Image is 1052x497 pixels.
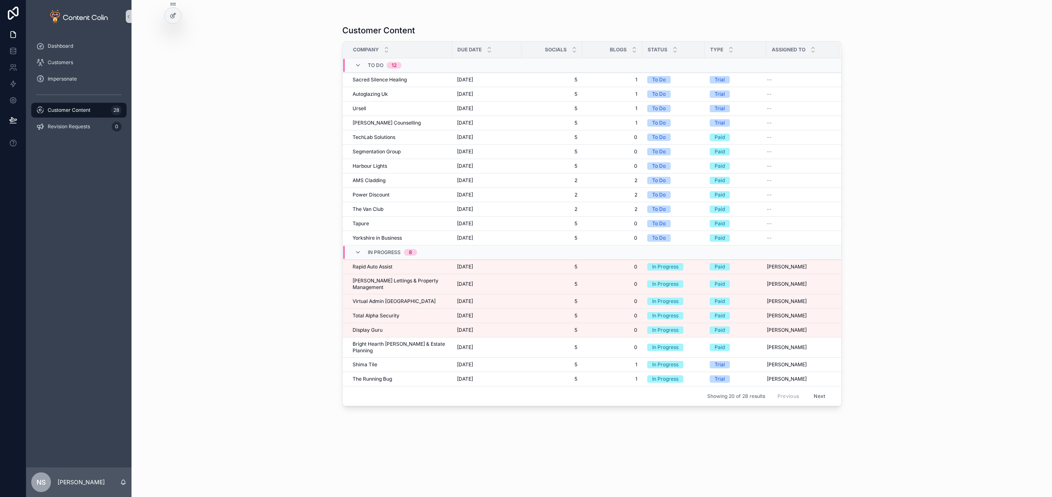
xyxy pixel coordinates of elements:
[353,298,436,305] span: Virtual Admin [GEOGRAPHIC_DATA]
[587,376,637,382] span: 1
[767,376,831,382] a: [PERSON_NAME]
[526,264,577,270] a: 5
[526,177,577,184] a: 2
[647,280,700,288] a: In Progress
[353,134,447,141] a: TechLab Solutions
[353,327,383,333] span: Display Guru
[767,361,807,368] span: [PERSON_NAME]
[353,361,447,368] a: Shima Tile
[647,220,700,227] a: To Do
[767,177,772,184] span: --
[587,281,637,287] a: 0
[710,76,761,83] a: Trial
[353,220,447,227] a: Tapure
[587,148,637,155] span: 0
[457,192,517,198] a: [DATE]
[715,280,725,288] div: Paid
[353,327,447,333] a: Display Guru
[652,220,666,227] div: To Do
[353,277,447,291] a: [PERSON_NAME] Lettings & Property Management
[457,264,473,270] span: [DATE]
[353,235,402,241] span: Yorkshire in Business
[767,105,772,112] span: --
[587,344,637,351] a: 0
[526,327,577,333] a: 5
[526,148,577,155] a: 5
[353,76,407,83] span: Sacred Silence Healing
[715,344,725,351] div: Paid
[587,91,637,97] span: 1
[767,134,831,141] a: --
[715,177,725,184] div: Paid
[587,361,637,368] span: 1
[647,312,700,319] a: In Progress
[353,177,385,184] span: AMS Cladding
[652,263,678,270] div: In Progress
[587,76,637,83] a: 1
[647,162,700,170] a: To Do
[652,177,666,184] div: To Do
[710,105,761,112] a: Trial
[647,105,700,112] a: To Do
[715,119,725,127] div: Trial
[710,206,761,213] a: Paid
[767,327,807,333] span: [PERSON_NAME]
[353,341,447,354] span: Bright Hearth [PERSON_NAME] & Estate Planning
[587,327,637,333] a: 0
[526,376,577,382] a: 5
[587,235,637,241] span: 0
[767,134,772,141] span: --
[526,220,577,227] a: 5
[587,298,637,305] a: 0
[587,220,637,227] a: 0
[647,263,700,270] a: In Progress
[710,134,761,141] a: Paid
[457,206,473,213] span: [DATE]
[767,148,831,155] a: --
[48,59,73,66] span: Customers
[710,375,761,383] a: Trial
[48,123,90,130] span: Revision Requests
[710,162,761,170] a: Paid
[457,76,473,83] span: [DATE]
[710,191,761,199] a: Paid
[353,120,421,126] span: [PERSON_NAME] Counselling
[526,344,577,351] span: 5
[767,298,831,305] a: [PERSON_NAME]
[457,376,473,382] span: [DATE]
[587,312,637,319] a: 0
[710,220,761,227] a: Paid
[457,148,517,155] a: [DATE]
[587,105,637,112] a: 1
[767,312,807,319] span: [PERSON_NAME]
[353,206,383,213] span: The Van Club
[526,105,577,112] a: 5
[715,361,725,368] div: Trial
[647,298,700,305] a: In Progress
[457,105,473,112] span: [DATE]
[652,105,666,112] div: To Do
[526,361,577,368] span: 5
[587,134,637,141] span: 0
[112,122,122,132] div: 0
[652,191,666,199] div: To Do
[808,390,831,402] button: Next
[353,192,390,198] span: Power Discount
[587,177,637,184] a: 2
[710,177,761,184] a: Paid
[526,120,577,126] a: 5
[587,192,637,198] a: 2
[647,191,700,199] a: To Do
[50,10,108,23] img: App logo
[526,235,577,241] a: 5
[526,91,577,97] a: 5
[353,91,388,97] span: Autoglazing Uk
[652,234,666,242] div: To Do
[715,220,725,227] div: Paid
